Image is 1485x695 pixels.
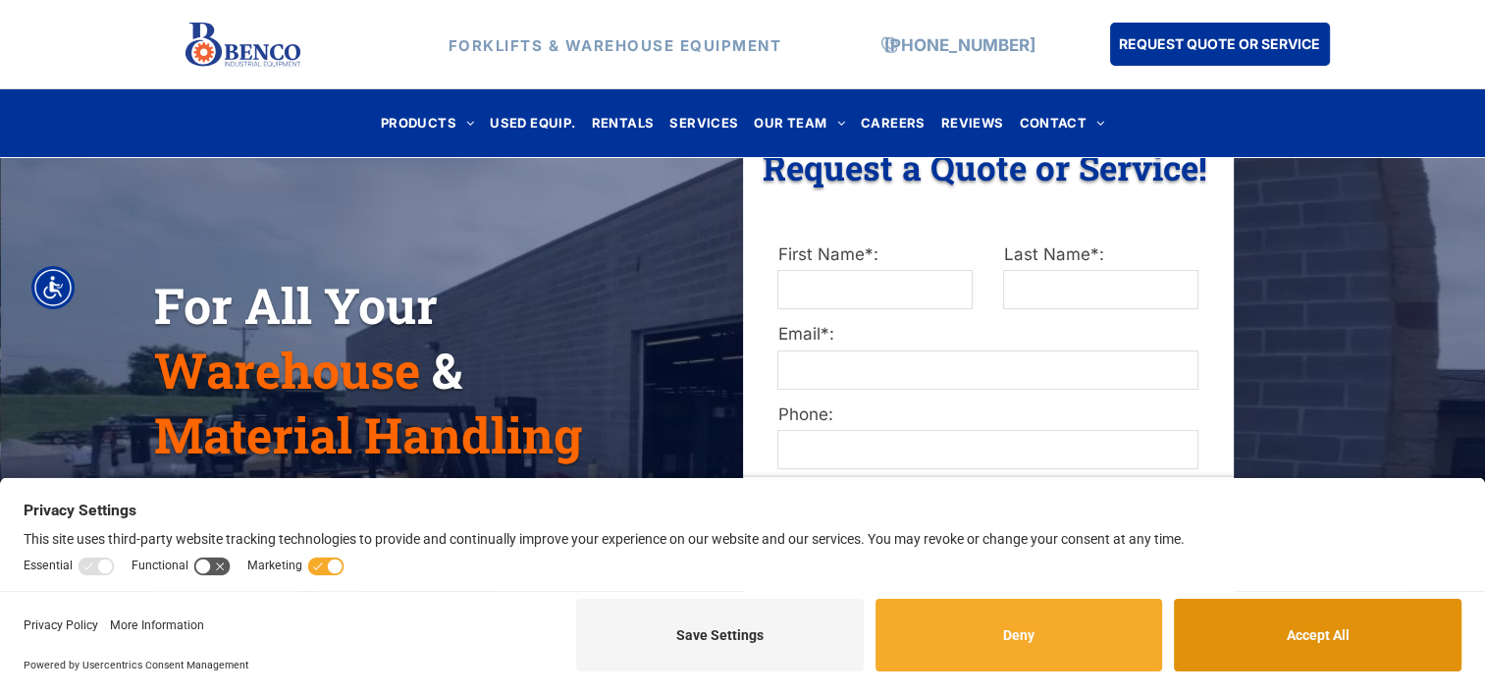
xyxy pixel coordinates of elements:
a: USED EQUIP. [482,110,583,136]
label: Phone: [777,402,1197,428]
a: REVIEWS [933,110,1012,136]
a: [PHONE_NUMBER] [884,34,1035,54]
label: First Name*: [777,242,972,268]
div: Accessibility Menu [31,266,75,309]
a: PRODUCTS [373,110,483,136]
span: Needs! [154,467,309,532]
a: REQUEST QUOTE OR SERVICE [1110,23,1330,66]
a: CONTACT [1011,110,1112,136]
label: Last Name*: [1003,242,1197,268]
a: OUR TEAM [746,110,853,136]
strong: FORKLIFTS & WAREHOUSE EQUIPMENT [449,35,782,54]
span: & [432,338,462,402]
a: CAREERS [853,110,933,136]
label: Email*: [777,322,1197,347]
span: Warehouse [154,338,420,402]
a: RENTALS [584,110,663,136]
span: REQUEST QUOTE OR SERVICE [1119,26,1320,62]
a: SERVICES [662,110,746,136]
span: For All Your [154,273,438,338]
span: Request a Quote or Service! [763,144,1207,189]
span: Material Handling [154,402,582,467]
